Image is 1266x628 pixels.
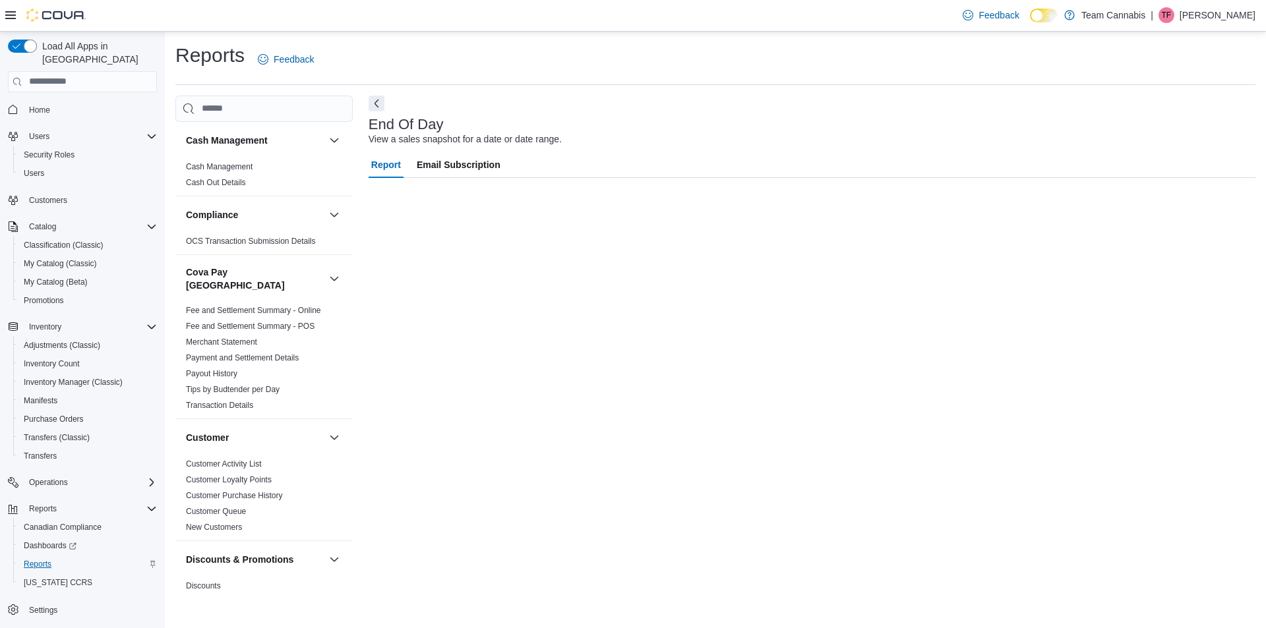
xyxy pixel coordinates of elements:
span: Feedback [274,53,314,66]
span: Customer Purchase History [186,490,283,501]
button: Customer [326,430,342,445]
button: Security Roles [13,146,162,164]
div: View a sales snapshot for a date or date range. [369,132,562,146]
span: Transfers [18,448,157,464]
a: My Catalog (Beta) [18,274,93,290]
button: My Catalog (Classic) [13,254,162,273]
button: Cova Pay [GEOGRAPHIC_DATA] [186,266,324,292]
span: OCS Transaction Submission Details [186,236,316,246]
div: Customer [175,456,353,540]
a: New Customers [186,523,242,532]
button: Inventory Manager (Classic) [13,373,162,391]
span: Customers [29,195,67,206]
span: [US_STATE] CCRS [24,577,92,588]
a: Dashboards [13,536,162,555]
span: Security Roles [18,147,157,163]
span: Email Subscription [417,152,500,178]
a: Settings [24,602,63,618]
a: Cash Out Details [186,178,246,187]
button: Transfers (Classic) [13,428,162,447]
span: Fee and Settlement Summary - Online [186,305,321,316]
span: Reports [29,503,57,514]
span: Settings [29,605,57,615]
a: Purchase Orders [18,411,89,427]
a: Security Roles [18,147,80,163]
span: Users [24,168,44,179]
span: Classification (Classic) [18,237,157,253]
button: Cova Pay [GEOGRAPHIC_DATA] [326,271,342,287]
span: Canadian Compliance [24,522,102,532]
button: Users [24,128,55,144]
h1: Reports [175,42,245,69]
span: Catalog [29,221,56,232]
button: Purchase Orders [13,410,162,428]
span: Transaction Details [186,400,253,411]
button: Transfers [13,447,162,465]
button: Inventory Count [13,355,162,373]
div: Cash Management [175,159,353,196]
span: Inventory Manager (Classic) [18,374,157,390]
span: Settings [24,601,157,617]
span: Home [24,101,157,118]
h3: Cash Management [186,134,268,147]
span: TF [1162,7,1172,23]
span: Operations [29,477,68,488]
a: Reports [18,556,57,572]
a: Dashboards [18,538,82,554]
span: My Catalog (Classic) [24,258,97,269]
p: | [1151,7,1153,23]
span: Classification (Classic) [24,240,104,250]
a: Customers [24,192,73,208]
img: Cova [26,9,86,22]
span: Users [29,131,49,142]
button: Settings [3,600,162,619]
button: Operations [3,473,162,492]
a: Feedback [253,46,319,72]
span: Home [29,105,50,115]
span: Dashboards [24,540,76,551]
span: Payment and Settlement Details [186,353,299,363]
a: Transfers (Classic) [18,430,95,445]
h3: Compliance [186,208,238,221]
button: Users [3,127,162,146]
span: Users [24,128,157,144]
a: Inventory Manager (Classic) [18,374,128,390]
button: Adjustments (Classic) [13,336,162,355]
span: Purchase Orders [24,414,84,424]
button: Cash Management [186,134,324,147]
span: Manifests [24,395,57,406]
span: My Catalog (Beta) [24,277,88,287]
a: Feedback [957,2,1024,28]
button: Customers [3,190,162,210]
a: Inventory Count [18,356,85,372]
button: Users [13,164,162,183]
span: Promotions [24,295,64,306]
a: Payout History [186,369,237,378]
a: Customer Loyalty Points [186,475,272,484]
a: Customer Queue [186,507,246,516]
a: Discounts [186,581,221,590]
button: Reports [13,555,162,573]
span: Inventory [24,319,157,335]
a: My Catalog (Classic) [18,256,102,271]
a: Customer Activity List [186,459,262,469]
span: Adjustments (Classic) [18,337,157,353]
div: Compliance [175,233,353,254]
a: Promotions [18,293,69,308]
button: [US_STATE] CCRS [13,573,162,592]
span: Inventory Manager (Classic) [24,377,123,387]
p: [PERSON_NAME] [1180,7,1255,23]
span: Adjustments (Classic) [24,340,100,351]
h3: Discounts & Promotions [186,553,293,566]
a: Manifests [18,393,63,409]
a: Fee and Settlement Summary - POS [186,322,315,331]
span: Feedback [979,9,1019,22]
span: Operations [24,474,157,490]
input: Dark Mode [1030,9,1058,22]
a: Fee and Settlement Summary - Online [186,306,321,315]
button: Catalog [24,219,61,235]
button: Cash Management [326,132,342,148]
button: My Catalog (Beta) [13,273,162,291]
